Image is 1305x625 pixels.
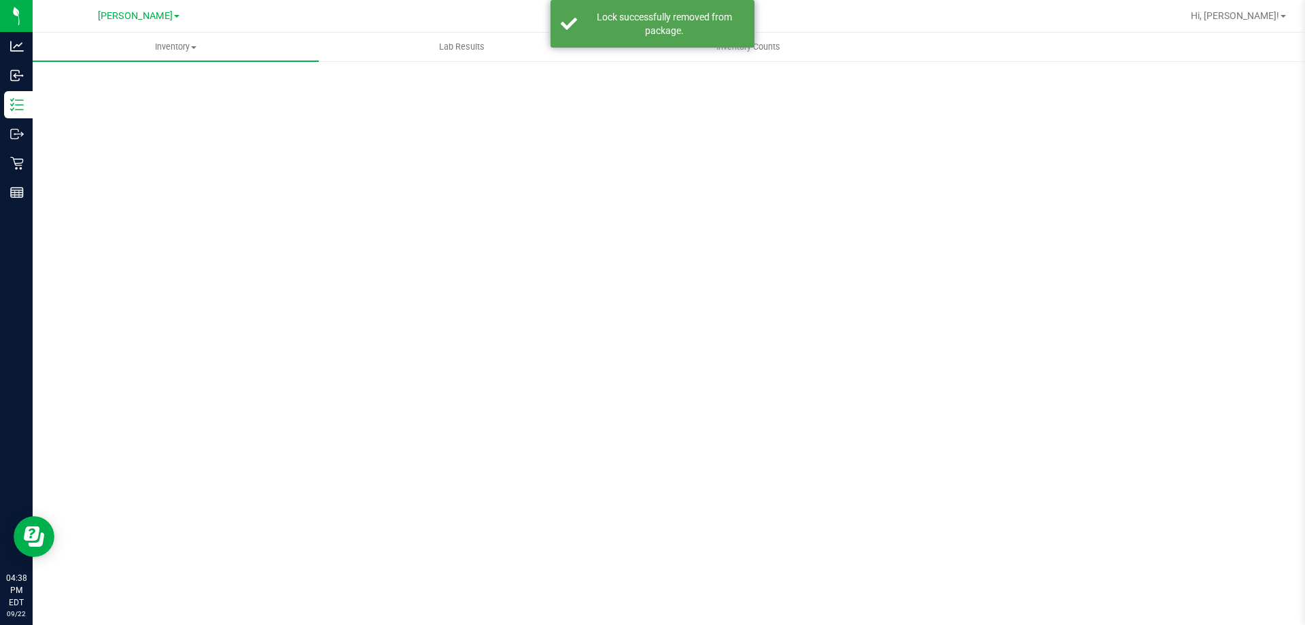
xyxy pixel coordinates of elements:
[10,186,24,199] inline-svg: Reports
[319,33,605,61] a: Lab Results
[10,98,24,112] inline-svg: Inventory
[6,609,27,619] p: 09/22
[1191,10,1279,21] span: Hi, [PERSON_NAME]!
[33,41,319,53] span: Inventory
[421,41,503,53] span: Lab Results
[10,39,24,53] inline-svg: Analytics
[6,572,27,609] p: 04:38 PM EDT
[14,516,54,557] iframe: Resource center
[33,33,319,61] a: Inventory
[10,156,24,170] inline-svg: Retail
[98,10,173,22] span: [PERSON_NAME]
[10,127,24,141] inline-svg: Outbound
[585,10,744,37] div: Lock successfully removed from package.
[10,69,24,82] inline-svg: Inbound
